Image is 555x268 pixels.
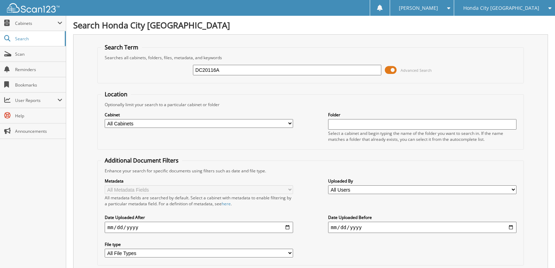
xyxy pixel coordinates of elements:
[101,43,142,51] legend: Search Term
[463,6,539,10] span: Honda City [GEOGRAPHIC_DATA]
[401,68,432,73] span: Advanced Search
[105,222,293,233] input: start
[328,178,516,184] label: Uploaded By
[105,178,293,184] label: Metadata
[73,19,548,31] h1: Search Honda City [GEOGRAPHIC_DATA]
[101,168,520,174] div: Enhance your search for specific documents using filters such as date and file type.
[328,130,516,142] div: Select a cabinet and begin typing the name of the folder you want to search in. If the name match...
[101,102,520,108] div: Optionally limit your search to a particular cabinet or folder
[101,157,182,164] legend: Additional Document Filters
[105,112,293,118] label: Cabinet
[7,3,60,13] img: scan123-logo-white.svg
[15,113,62,119] span: Help
[328,214,516,220] label: Date Uploaded Before
[15,36,61,42] span: Search
[328,222,516,233] input: end
[15,82,62,88] span: Bookmarks
[105,195,293,207] div: All metadata fields are searched by default. Select a cabinet with metadata to enable filtering b...
[105,241,293,247] label: File type
[15,51,62,57] span: Scan
[328,112,516,118] label: Folder
[101,90,131,98] legend: Location
[520,234,555,268] iframe: Chat Widget
[101,55,520,61] div: Searches all cabinets, folders, files, metadata, and keywords
[15,20,57,26] span: Cabinets
[15,128,62,134] span: Announcements
[222,201,231,207] a: here
[399,6,438,10] span: [PERSON_NAME]
[15,97,57,103] span: User Reports
[105,214,293,220] label: Date Uploaded After
[15,67,62,73] span: Reminders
